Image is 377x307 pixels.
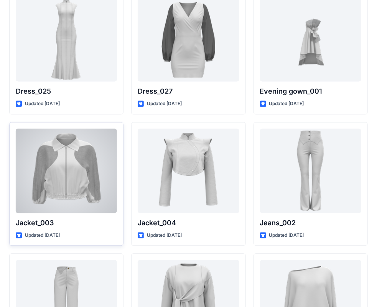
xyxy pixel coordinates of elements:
[260,129,361,213] a: Jeans_002
[138,218,239,228] p: Jacket_004
[260,218,361,228] p: Jeans_002
[147,231,182,239] p: Updated [DATE]
[16,86,117,97] p: Dress_025
[25,231,60,239] p: Updated [DATE]
[138,129,239,213] a: Jacket_004
[260,86,361,97] p: Evening gown_001
[138,86,239,97] p: Dress_027
[16,129,117,213] a: Jacket_003
[16,218,117,228] p: Jacket_003
[269,231,304,239] p: Updated [DATE]
[25,100,60,108] p: Updated [DATE]
[147,100,182,108] p: Updated [DATE]
[269,100,304,108] p: Updated [DATE]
